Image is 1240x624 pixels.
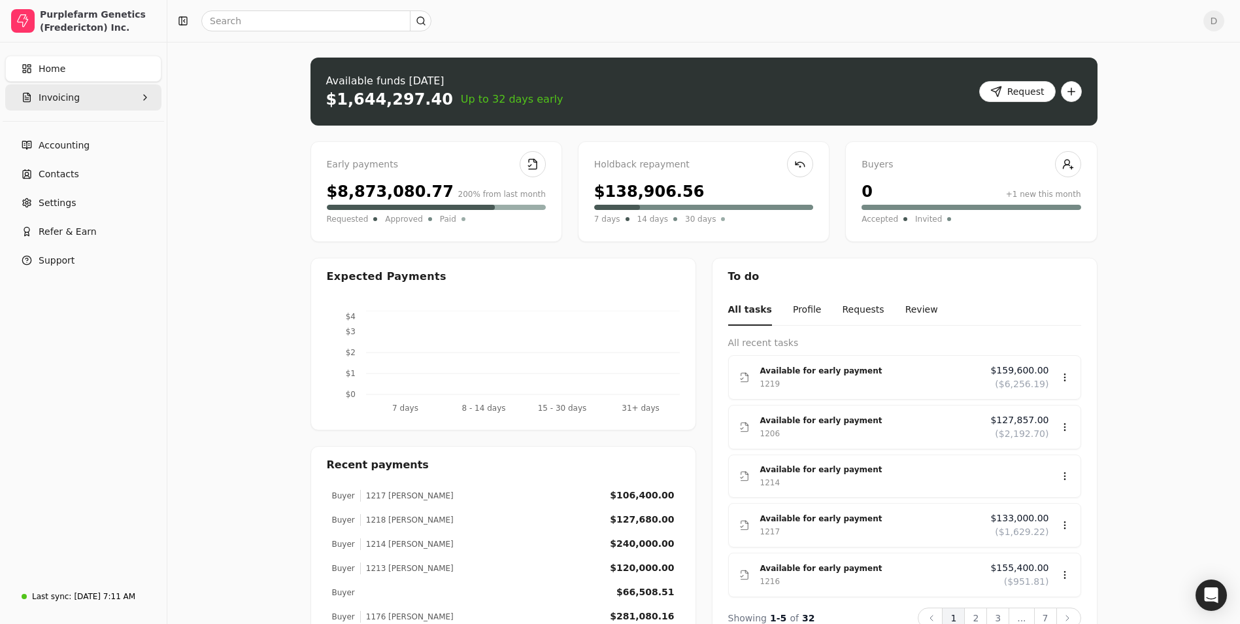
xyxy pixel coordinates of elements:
[995,525,1048,539] span: ($1,629.22)
[728,613,767,623] span: Showing
[332,490,355,502] div: Buyer
[39,196,76,210] span: Settings
[39,139,90,152] span: Accounting
[345,348,355,357] tspan: $2
[39,62,65,76] span: Home
[39,167,79,181] span: Contacts
[979,81,1056,102] button: Request
[760,575,780,588] div: 1216
[458,188,546,200] div: 200% from last month
[537,404,586,413] tspan: 15 - 30 days
[728,295,772,326] button: All tasks
[327,213,369,226] span: Requested
[345,369,355,378] tspan: $1
[311,447,695,483] div: Recent payments
[5,218,161,245] button: Refer & Earn
[685,213,716,226] span: 30 days
[862,213,898,226] span: Accepted
[594,180,705,203] div: $138,906.56
[770,613,786,623] span: 1 - 5
[360,611,454,623] div: 1176 [PERSON_NAME]
[385,213,423,226] span: Approved
[5,190,161,216] a: Settings
[760,377,780,390] div: 1219
[392,404,418,413] tspan: 7 days
[862,158,1081,172] div: Buyers
[610,537,674,551] div: $240,000.00
[332,587,355,598] div: Buyer
[74,591,135,602] div: [DATE] 7:11 AM
[360,563,454,574] div: 1213 [PERSON_NAME]
[760,463,1039,476] div: Available for early payment
[760,525,780,538] div: 1217
[345,312,355,321] tspan: $4
[610,489,674,502] div: $106,400.00
[332,538,355,550] div: Buyer
[440,213,456,226] span: Paid
[842,295,884,326] button: Requests
[327,180,454,203] div: $8,873,080.77
[360,514,454,526] div: 1218 [PERSON_NAME]
[637,213,668,226] span: 14 days
[461,404,505,413] tspan: 8 - 14 days
[760,414,980,427] div: Available for early payment
[760,364,980,377] div: Available for early payment
[728,336,1081,350] div: All recent tasks
[327,269,446,285] div: Expected Payments
[610,610,674,623] div: $281,080.16
[360,490,454,502] div: 1217 [PERSON_NAME]
[345,390,355,399] tspan: $0
[990,561,1048,575] span: $155,400.00
[760,562,980,575] div: Available for early payment
[760,476,780,489] div: 1214
[995,377,1048,391] span: ($6,256.19)
[201,10,431,31] input: Search
[39,254,75,268] span: Support
[5,132,161,158] a: Accounting
[360,538,454,550] div: 1214 [PERSON_NAME]
[40,8,156,34] div: Purplefarm Genetics (Fredericton) Inc.
[345,327,355,336] tspan: $3
[990,413,1048,427] span: $127,857.00
[802,613,814,623] span: 32
[712,258,1097,295] div: To do
[862,180,873,203] div: 0
[760,512,980,525] div: Available for early payment
[39,91,80,105] span: Invoicing
[332,514,355,526] div: Buyer
[461,92,563,107] span: Up to 32 days early
[1203,10,1224,31] button: D
[332,563,355,574] div: Buyer
[990,364,1048,377] span: $159,600.00
[1006,188,1081,200] div: +1 new this month
[39,225,97,239] span: Refer & Earn
[594,158,813,172] div: Holdback repayment
[990,511,1048,525] span: $133,000.00
[905,295,938,326] button: Review
[1196,580,1227,611] div: Open Intercom Messenger
[793,295,822,326] button: Profile
[32,591,71,602] div: Last sync:
[327,158,546,172] div: Early payments
[915,213,942,226] span: Invited
[622,404,659,413] tspan: 31+ days
[1004,575,1049,589] span: ($951.81)
[760,427,780,440] div: 1206
[5,247,161,273] button: Support
[995,427,1048,441] span: ($2,192.70)
[5,84,161,111] button: Invoicing
[610,513,674,527] div: $127,680.00
[790,613,799,623] span: of
[326,89,453,110] div: $1,644,297.40
[5,56,161,82] a: Home
[594,213,620,226] span: 7 days
[332,611,355,623] div: Buyer
[5,161,161,187] a: Contacts
[610,561,674,575] div: $120,000.00
[5,585,161,608] a: Last sync:[DATE] 7:11 AM
[616,585,675,599] div: $66,508.51
[326,73,563,89] div: Available funds [DATE]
